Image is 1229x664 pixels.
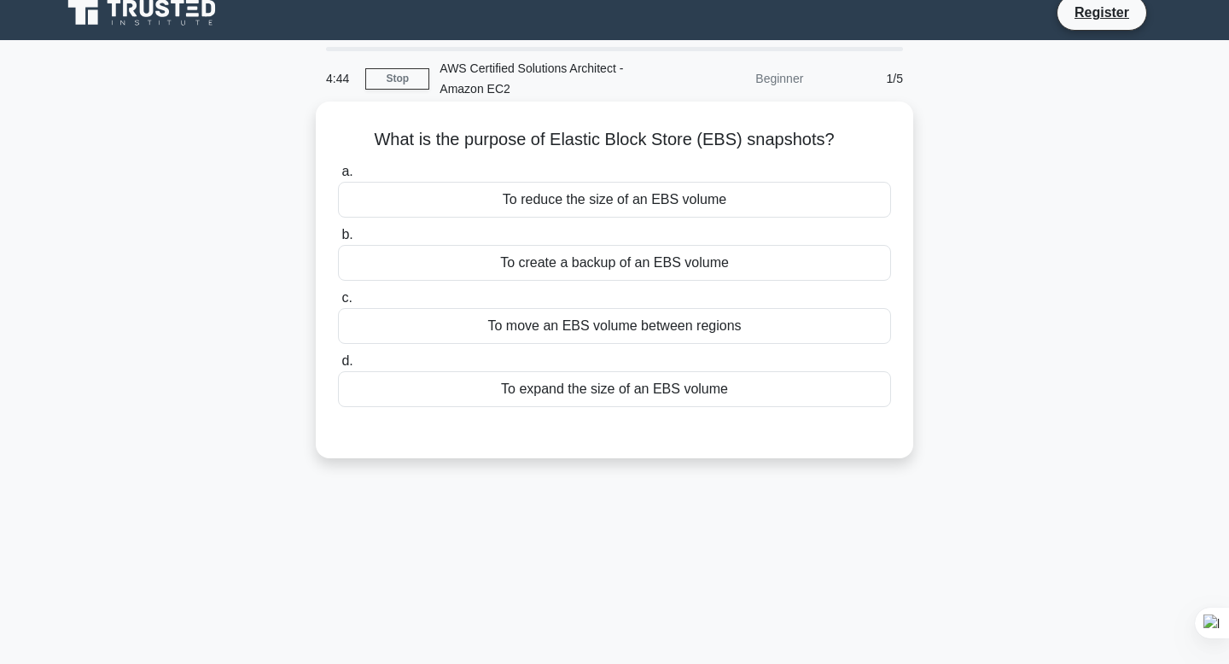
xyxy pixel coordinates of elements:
[338,308,891,344] div: To move an EBS volume between regions
[429,51,664,106] div: AWS Certified Solutions Architect - Amazon EC2
[338,182,891,218] div: To reduce the size of an EBS volume
[664,61,813,96] div: Beginner
[365,68,429,90] a: Stop
[341,164,352,178] span: a.
[338,245,891,281] div: To create a backup of an EBS volume
[316,61,365,96] div: 4:44
[341,227,352,242] span: b.
[336,129,893,151] h5: What is the purpose of Elastic Block Store (EBS) snapshots?
[338,371,891,407] div: To expand the size of an EBS volume
[813,61,913,96] div: 1/5
[341,353,352,368] span: d.
[1064,2,1139,23] a: Register
[341,290,352,305] span: c.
